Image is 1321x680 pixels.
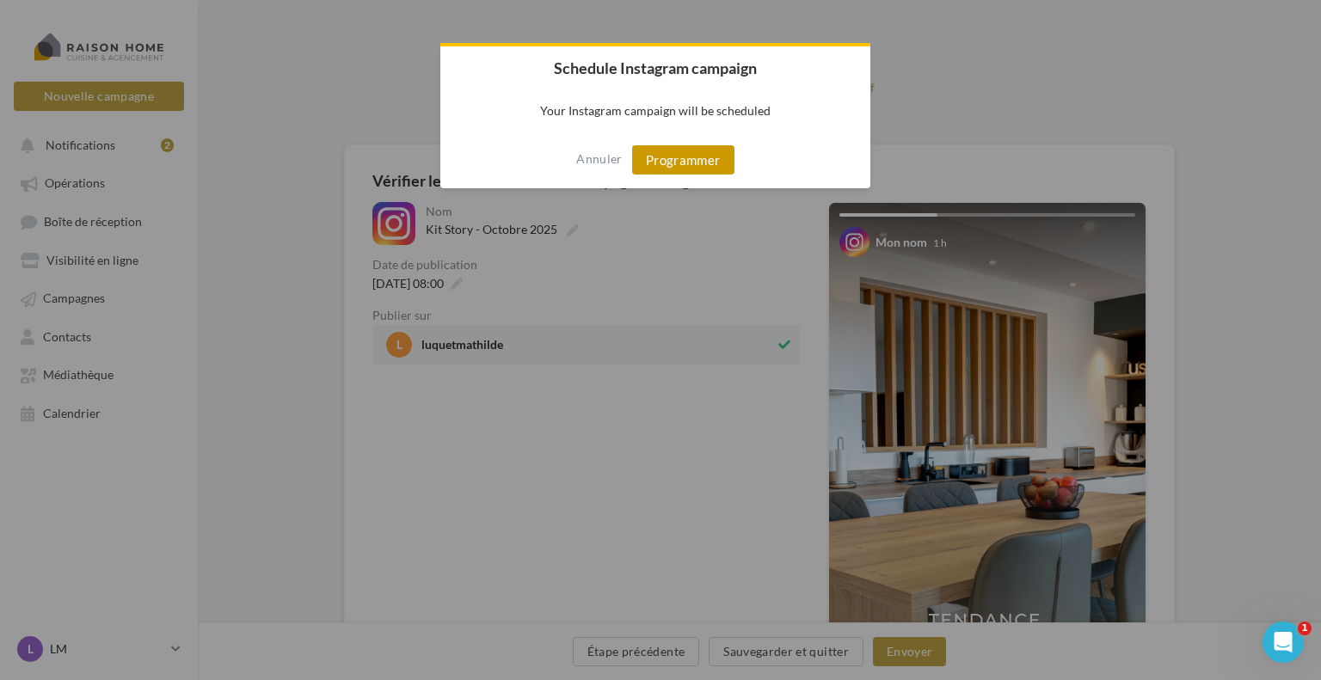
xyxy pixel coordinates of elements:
[440,46,870,89] h2: Schedule Instagram campaign
[1298,622,1312,635] span: 1
[1263,622,1304,663] iframe: Intercom live chat
[576,145,622,173] button: Annuler
[632,145,734,175] button: Programmer
[440,89,870,132] p: Your Instagram campaign will be scheduled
